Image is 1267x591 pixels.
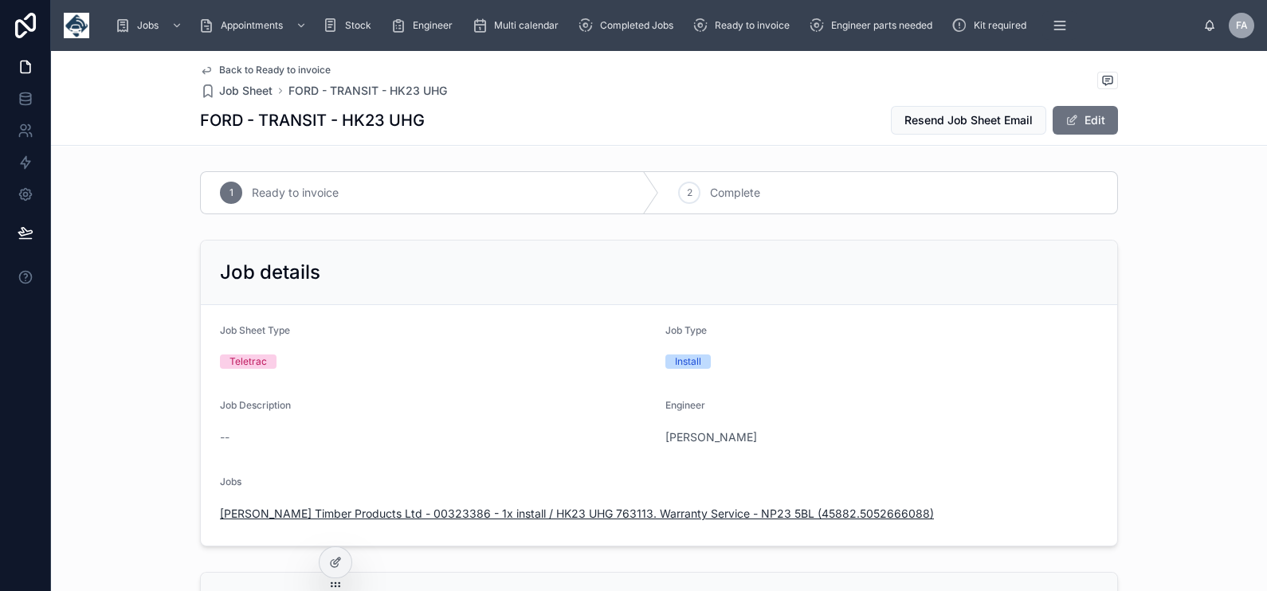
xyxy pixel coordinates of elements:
[221,19,283,32] span: Appointments
[1053,106,1118,135] button: Edit
[252,185,339,201] span: Ready to invoice
[974,19,1026,32] span: Kit required
[229,186,233,199] span: 1
[665,429,757,445] a: [PERSON_NAME]
[220,429,229,445] span: --
[494,19,559,32] span: Multi calendar
[229,354,267,369] div: Teletrac
[688,11,801,40] a: Ready to invoice
[220,260,320,285] h2: Job details
[1236,19,1248,32] span: FA
[220,399,291,411] span: Job Description
[831,19,932,32] span: Engineer parts needed
[318,11,382,40] a: Stock
[219,83,273,99] span: Job Sheet
[200,83,273,99] a: Job Sheet
[137,19,159,32] span: Jobs
[102,8,1203,43] div: scrollable content
[687,186,692,199] span: 2
[220,506,934,522] a: [PERSON_NAME] Timber Products Ltd - 00323386 - 1x install / HK23 UHG 763113. Warranty Service - N...
[220,324,290,336] span: Job Sheet Type
[904,112,1033,128] span: Resend Job Sheet Email
[947,11,1038,40] a: Kit required
[220,476,241,487] span: Jobs
[665,399,705,411] span: Engineer
[386,11,464,40] a: Engineer
[573,11,684,40] a: Completed Jobs
[600,19,673,32] span: Completed Jobs
[804,11,943,40] a: Engineer parts needed
[200,109,425,131] h1: FORD - TRANSIT - HK23 UHG
[891,106,1046,135] button: Resend Job Sheet Email
[110,11,190,40] a: Jobs
[715,19,790,32] span: Ready to invoice
[665,324,707,336] span: Job Type
[413,19,453,32] span: Engineer
[200,64,331,76] a: Back to Ready to invoice
[288,83,447,99] a: FORD - TRANSIT - HK23 UHG
[345,19,371,32] span: Stock
[219,64,331,76] span: Back to Ready to invoice
[467,11,570,40] a: Multi calendar
[675,354,701,369] div: Install
[710,185,760,201] span: Complete
[194,11,315,40] a: Appointments
[64,13,89,38] img: App logo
